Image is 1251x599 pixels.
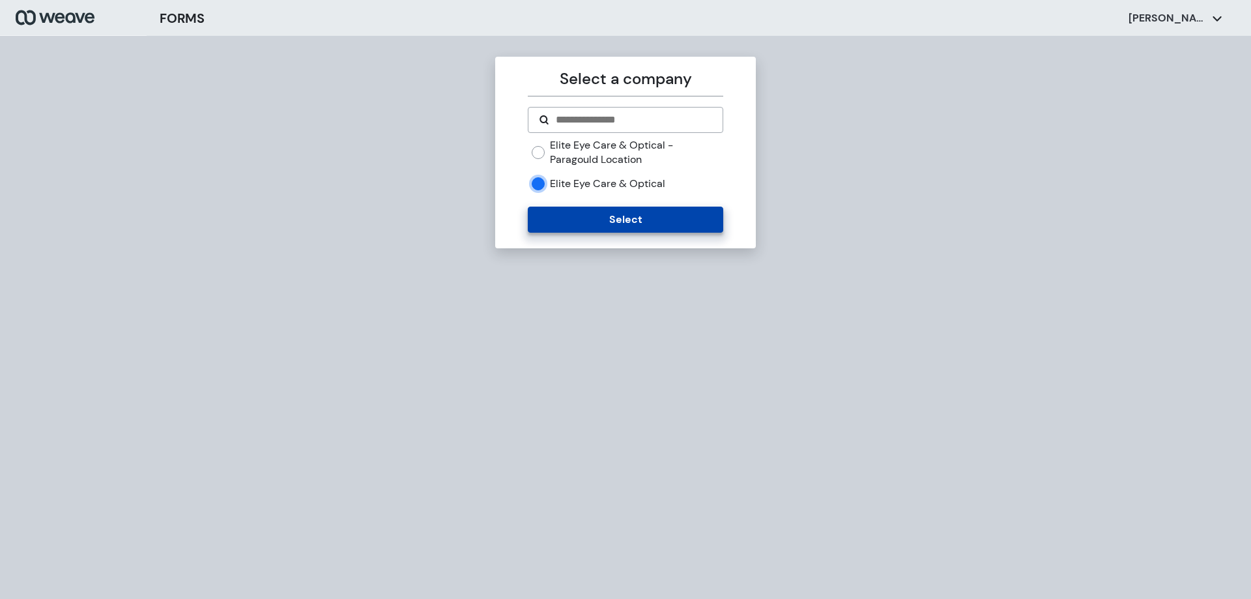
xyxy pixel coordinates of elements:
[528,67,723,91] p: Select a company
[550,138,723,166] label: Elite Eye Care & Optical - Paragould Location
[528,207,723,233] button: Select
[160,8,205,28] h3: FORMS
[550,177,665,191] label: Elite Eye Care & Optical
[1129,11,1207,25] p: [PERSON_NAME]
[554,112,712,128] input: Search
